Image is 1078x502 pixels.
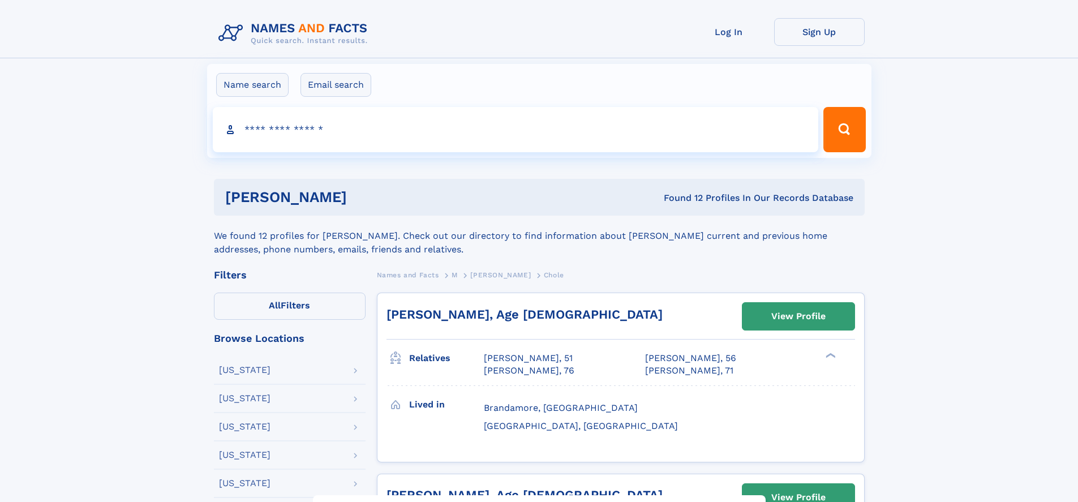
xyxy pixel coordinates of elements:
div: [US_STATE] [219,366,270,375]
div: [US_STATE] [219,479,270,488]
div: Found 12 Profiles In Our Records Database [505,192,853,204]
span: Chole [544,271,564,279]
a: Sign Up [774,18,865,46]
span: Brandamore, [GEOGRAPHIC_DATA] [484,402,638,413]
a: M [452,268,458,282]
h1: [PERSON_NAME] [225,190,505,204]
input: search input [213,107,819,152]
a: [PERSON_NAME], 51 [484,352,573,364]
span: [PERSON_NAME] [470,271,531,279]
label: Filters [214,293,366,320]
div: [US_STATE] [219,450,270,460]
a: Log In [684,18,774,46]
a: [PERSON_NAME], 71 [645,364,733,377]
h3: Relatives [409,349,484,368]
a: [PERSON_NAME] [470,268,531,282]
div: [US_STATE] [219,422,270,431]
div: Filters [214,270,366,280]
span: All [269,300,281,311]
h3: Lived in [409,395,484,414]
div: [US_STATE] [219,394,270,403]
img: Logo Names and Facts [214,18,377,49]
a: [PERSON_NAME], 76 [484,364,574,377]
span: M [452,271,458,279]
span: [GEOGRAPHIC_DATA], [GEOGRAPHIC_DATA] [484,421,678,431]
a: [PERSON_NAME], Age [DEMOGRAPHIC_DATA] [386,488,663,502]
a: [PERSON_NAME], 56 [645,352,736,364]
a: View Profile [742,303,854,330]
label: Name search [216,73,289,97]
a: Names and Facts [377,268,439,282]
div: ❯ [823,352,836,359]
div: View Profile [771,303,826,329]
label: Email search [300,73,371,97]
div: Browse Locations [214,333,366,344]
a: [PERSON_NAME], Age [DEMOGRAPHIC_DATA] [386,307,663,321]
div: We found 12 profiles for [PERSON_NAME]. Check out our directory to find information about [PERSON... [214,216,865,256]
button: Search Button [823,107,865,152]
